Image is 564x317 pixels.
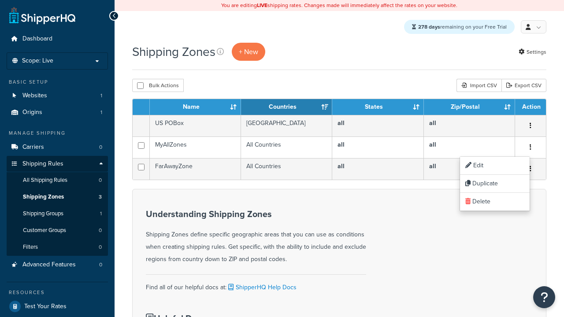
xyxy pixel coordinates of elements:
[7,104,108,121] li: Origins
[99,261,102,269] span: 0
[99,193,102,201] span: 3
[7,257,108,273] li: Advanced Features
[429,118,436,128] b: all
[7,129,108,137] div: Manage Shipping
[241,115,332,136] td: [GEOGRAPHIC_DATA]
[23,193,64,201] span: Shipping Zones
[460,193,530,211] a: Delete
[418,23,440,31] strong: 278 days
[23,177,67,184] span: All Shipping Rules
[241,158,332,180] td: All Countries
[99,177,102,184] span: 0
[24,303,67,310] span: Test Your Rates
[533,286,555,308] button: Open Resource Center
[241,99,332,115] th: Countries: activate to sort column ascending
[257,1,267,9] b: LIVE
[100,92,102,100] span: 1
[99,144,102,151] span: 0
[7,206,108,222] li: Shipping Groups
[146,209,366,219] h3: Understanding Shipping Zones
[7,88,108,104] li: Websites
[456,79,501,92] div: Import CSV
[7,139,108,155] a: Carriers 0
[7,239,108,255] a: Filters 0
[460,175,530,193] a: Duplicate
[150,99,241,115] th: Name: activate to sort column ascending
[7,172,108,188] a: All Shipping Rules 0
[7,206,108,222] a: Shipping Groups 1
[7,156,108,172] a: Shipping Rules
[22,57,53,65] span: Scope: Live
[338,118,345,128] b: all
[146,274,366,294] div: Find all of our helpful docs at:
[332,99,423,115] th: States: activate to sort column ascending
[146,209,366,265] div: Shipping Zones define specific geographic areas that you can use as conditions when creating ship...
[22,144,44,151] span: Carriers
[22,35,52,43] span: Dashboard
[7,172,108,188] li: All Shipping Rules
[7,189,108,205] li: Shipping Zones
[226,283,297,292] a: ShipperHQ Help Docs
[7,257,108,273] a: Advanced Features 0
[7,104,108,121] a: Origins 1
[132,79,184,92] button: Bulk Actions
[7,299,108,314] a: Test Your Rates
[23,210,63,217] span: Shipping Groups
[22,109,42,116] span: Origins
[23,227,66,234] span: Customer Groups
[429,140,436,149] b: all
[239,47,258,57] span: + New
[22,92,47,100] span: Websites
[460,157,530,175] a: Edit
[150,136,241,158] td: MyAllZones
[232,43,265,61] a: + New
[7,239,108,255] li: Filters
[7,289,108,296] div: Resources
[404,20,515,34] div: remaining on your Free Trial
[424,99,515,115] th: Zip/Postal: activate to sort column ascending
[7,222,108,239] a: Customer Groups 0
[99,243,102,251] span: 0
[22,261,76,269] span: Advanced Features
[7,189,108,205] a: Shipping Zones 3
[7,31,108,47] a: Dashboard
[22,160,63,168] span: Shipping Rules
[99,227,102,234] span: 0
[100,210,102,217] span: 1
[9,7,75,24] a: ShipperHQ Home
[338,162,345,171] b: all
[7,156,108,256] li: Shipping Rules
[515,99,546,115] th: Action
[7,88,108,104] a: Websites 1
[150,115,241,136] td: US POBox
[150,158,241,180] td: FarAwayZone
[429,162,436,171] b: all
[501,79,546,92] a: Export CSV
[7,222,108,239] li: Customer Groups
[7,78,108,86] div: Basic Setup
[241,136,332,158] td: All Countries
[338,140,345,149] b: all
[100,109,102,116] span: 1
[7,139,108,155] li: Carriers
[23,243,38,251] span: Filters
[132,43,215,60] h1: Shipping Zones
[519,46,546,58] a: Settings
